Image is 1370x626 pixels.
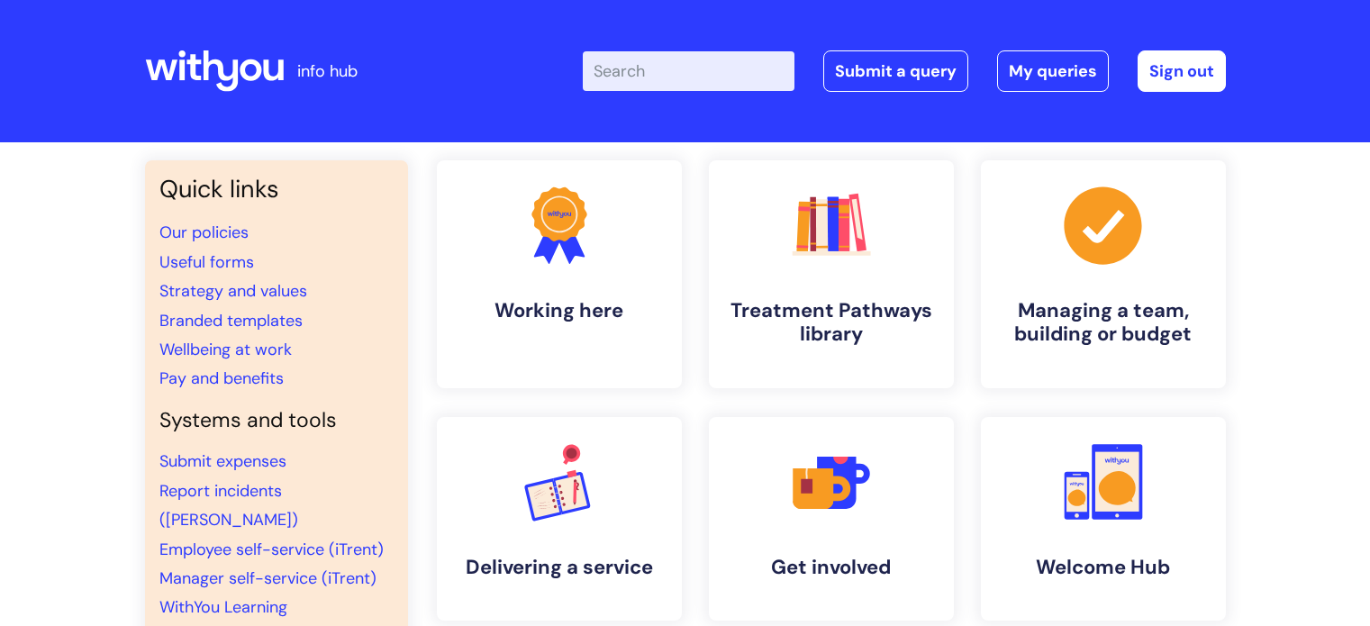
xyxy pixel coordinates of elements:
a: Report incidents ([PERSON_NAME]) [159,480,298,531]
a: Sign out [1138,50,1226,92]
a: Delivering a service [437,417,682,621]
div: | - [583,50,1226,92]
h4: Treatment Pathways library [723,299,939,347]
a: Welcome Hub [981,417,1226,621]
a: Submit expenses [159,450,286,472]
h4: Working here [451,299,667,322]
h4: Systems and tools [159,408,394,433]
a: Treatment Pathways library [709,160,954,388]
a: Useful forms [159,251,254,273]
p: info hub [297,57,358,86]
a: Pay and benefits [159,367,284,389]
a: WithYou Learning [159,596,287,618]
a: Strategy and values [159,280,307,302]
h3: Quick links [159,175,394,204]
a: Wellbeing at work [159,339,292,360]
h4: Delivering a service [451,556,667,579]
a: Branded templates [159,310,303,331]
a: Managing a team, building or budget [981,160,1226,388]
a: Get involved [709,417,954,621]
input: Search [583,51,794,91]
a: Submit a query [823,50,968,92]
a: My queries [997,50,1109,92]
a: Our policies [159,222,249,243]
a: Manager self-service (iTrent) [159,567,377,589]
h4: Welcome Hub [995,556,1211,579]
h4: Get involved [723,556,939,579]
h4: Managing a team, building or budget [995,299,1211,347]
a: Employee self-service (iTrent) [159,539,384,560]
a: Working here [437,160,682,388]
